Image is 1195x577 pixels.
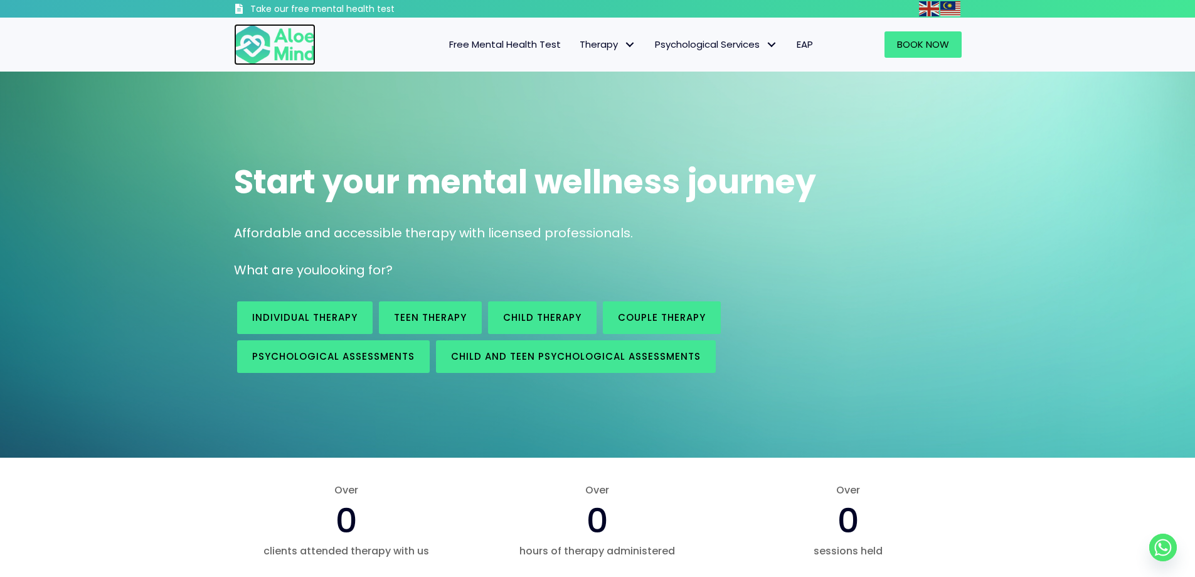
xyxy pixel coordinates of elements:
a: Couple therapy [603,301,721,334]
span: Book Now [897,38,949,51]
img: en [919,1,939,16]
span: Child Therapy [503,311,582,324]
span: Individual therapy [252,311,358,324]
span: Over [484,483,710,497]
span: sessions held [735,544,961,558]
span: Psychological Services: submenu [763,36,781,54]
img: ms [940,1,960,16]
p: Affordable and accessible therapy with licensed professionals. [234,224,962,242]
a: TherapyTherapy: submenu [570,31,645,58]
span: 0 [837,497,859,544]
span: Psychological assessments [252,350,415,363]
span: Couple therapy [618,311,706,324]
span: looking for? [319,261,393,279]
a: Child and Teen Psychological assessments [436,340,716,373]
a: English [919,1,940,16]
span: 0 [336,497,358,544]
a: Free Mental Health Test [440,31,570,58]
img: Aloe mind Logo [234,24,316,65]
a: Child Therapy [488,301,597,334]
span: What are you [234,261,319,279]
a: Individual therapy [237,301,373,334]
span: Teen Therapy [394,311,467,324]
a: Malay [940,1,962,16]
span: clients attended therapy with us [234,544,460,558]
a: Whatsapp [1149,534,1177,561]
span: Psychological Services [655,38,778,51]
a: Psychological ServicesPsychological Services: submenu [645,31,787,58]
span: Free Mental Health Test [449,38,561,51]
a: Take our free mental health test [234,3,462,18]
span: Therapy [580,38,636,51]
a: Book Now [884,31,962,58]
span: Child and Teen Psychological assessments [451,350,701,363]
span: hours of therapy administered [484,544,710,558]
a: EAP [787,31,822,58]
span: Over [234,483,460,497]
span: Therapy: submenu [621,36,639,54]
span: EAP [797,38,813,51]
a: Teen Therapy [379,301,482,334]
h3: Take our free mental health test [250,3,462,16]
span: 0 [587,497,608,544]
span: Over [735,483,961,497]
nav: Menu [332,31,822,58]
span: Start your mental wellness journey [234,159,816,205]
a: Psychological assessments [237,340,430,373]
